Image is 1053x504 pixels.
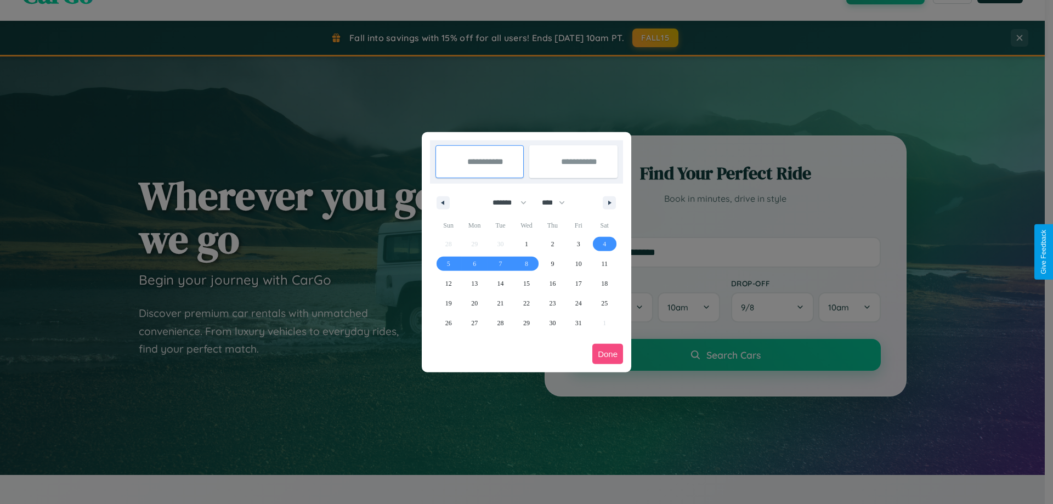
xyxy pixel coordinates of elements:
[525,234,528,254] span: 1
[445,293,452,313] span: 19
[471,313,478,333] span: 27
[445,313,452,333] span: 26
[473,254,476,274] span: 6
[540,274,565,293] button: 16
[601,293,608,313] span: 25
[471,293,478,313] span: 20
[592,254,618,274] button: 11
[592,274,618,293] button: 18
[513,274,539,293] button: 15
[601,274,608,293] span: 18
[513,254,539,274] button: 8
[497,293,504,313] span: 21
[497,274,504,293] span: 14
[488,293,513,313] button: 21
[447,254,450,274] span: 5
[540,293,565,313] button: 23
[565,293,591,313] button: 24
[549,274,556,293] span: 16
[603,234,606,254] span: 4
[435,217,461,234] span: Sun
[471,274,478,293] span: 13
[523,313,530,333] span: 29
[549,313,556,333] span: 30
[435,254,461,274] button: 5
[575,293,582,313] span: 24
[540,313,565,333] button: 30
[540,234,565,254] button: 2
[592,217,618,234] span: Sat
[551,234,554,254] span: 2
[513,313,539,333] button: 29
[540,217,565,234] span: Thu
[549,293,556,313] span: 23
[525,254,528,274] span: 8
[565,217,591,234] span: Fri
[523,293,530,313] span: 22
[575,254,582,274] span: 10
[435,313,461,333] button: 26
[551,254,554,274] span: 9
[435,274,461,293] button: 12
[565,313,591,333] button: 31
[513,234,539,254] button: 1
[565,254,591,274] button: 10
[577,234,580,254] span: 3
[461,217,487,234] span: Mon
[540,254,565,274] button: 9
[592,344,623,364] button: Done
[575,274,582,293] span: 17
[488,313,513,333] button: 28
[565,274,591,293] button: 17
[565,234,591,254] button: 3
[523,274,530,293] span: 15
[497,313,504,333] span: 28
[513,217,539,234] span: Wed
[461,254,487,274] button: 6
[488,254,513,274] button: 7
[575,313,582,333] span: 31
[445,274,452,293] span: 12
[461,313,487,333] button: 27
[513,293,539,313] button: 22
[461,293,487,313] button: 20
[488,217,513,234] span: Tue
[592,293,618,313] button: 25
[592,234,618,254] button: 4
[435,293,461,313] button: 19
[488,274,513,293] button: 14
[1040,230,1048,274] div: Give Feedback
[601,254,608,274] span: 11
[461,274,487,293] button: 13
[499,254,502,274] span: 7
